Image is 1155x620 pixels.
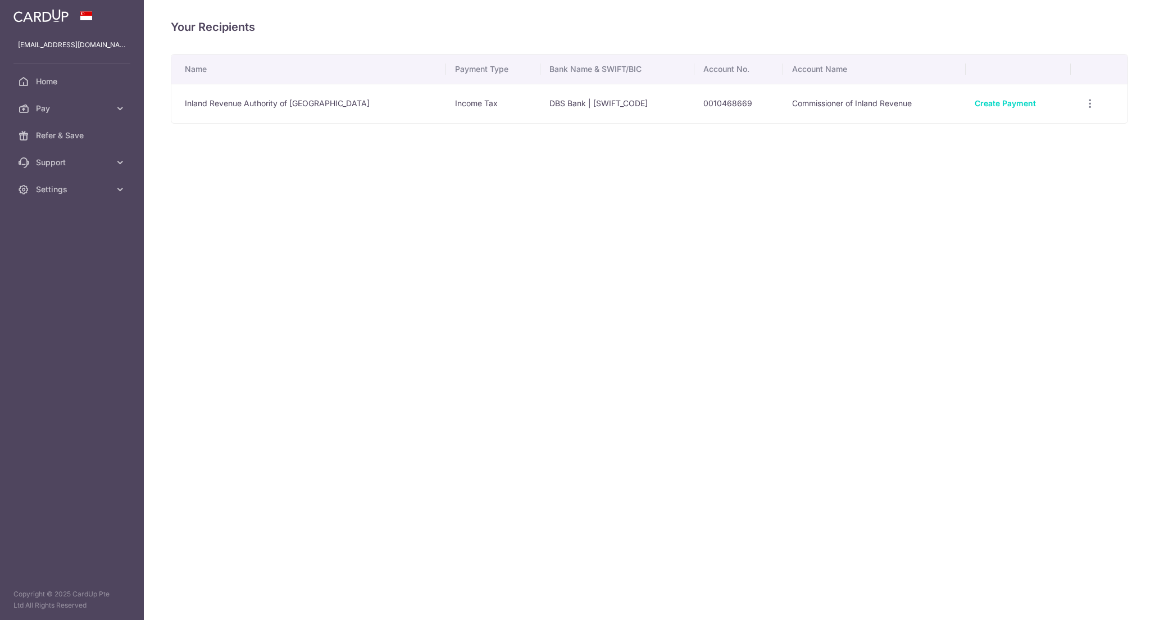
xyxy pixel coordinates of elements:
th: Bank Name & SWIFT/BIC [540,55,694,84]
th: Account Name [783,55,966,84]
span: Pay [36,103,110,114]
h4: Your Recipients [171,18,1128,36]
span: Support [36,157,110,168]
img: CardUp [13,9,69,22]
span: Refer & Save [36,130,110,141]
th: Account No. [694,55,783,84]
a: Create Payment [975,98,1036,108]
td: DBS Bank | [SWIFT_CODE] [540,84,694,123]
span: Settings [36,184,110,195]
td: Inland Revenue Authority of [GEOGRAPHIC_DATA] [171,84,446,123]
td: Commissioner of Inland Revenue [783,84,966,123]
th: Payment Type [446,55,540,84]
td: Income Tax [446,84,540,123]
p: [EMAIL_ADDRESS][DOMAIN_NAME] [18,39,126,51]
td: 0010468669 [694,84,783,123]
th: Name [171,55,446,84]
span: Home [36,76,110,87]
